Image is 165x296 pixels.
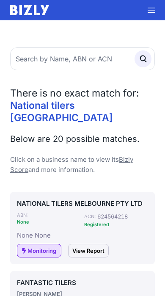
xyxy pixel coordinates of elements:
a: Monitoring [17,244,61,257]
a: FANTASTIC TILERS [17,278,148,288]
span: Monitoring [27,246,56,255]
input: Search by Name, ABN or ACN [10,47,155,70]
p: Click on a business name to view its and more information. [10,155,155,175]
a: View Report [68,244,109,257]
div: 624564218 [97,212,128,221]
div: None [17,220,81,224]
span: There is no exact match for: [10,87,139,99]
a: NATIONAL TILERS MELBOURNE PTY LTD [17,199,148,209]
div: None None [17,230,148,241]
span: National tilers [GEOGRAPHIC_DATA] [10,100,113,124]
img: bizly_logo_white.svg [10,5,49,15]
div: ABN: [17,212,28,218]
span: Below are 20 possible matches. [10,134,140,144]
div: ACN: [84,213,96,219]
div: Registered [84,222,148,227]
